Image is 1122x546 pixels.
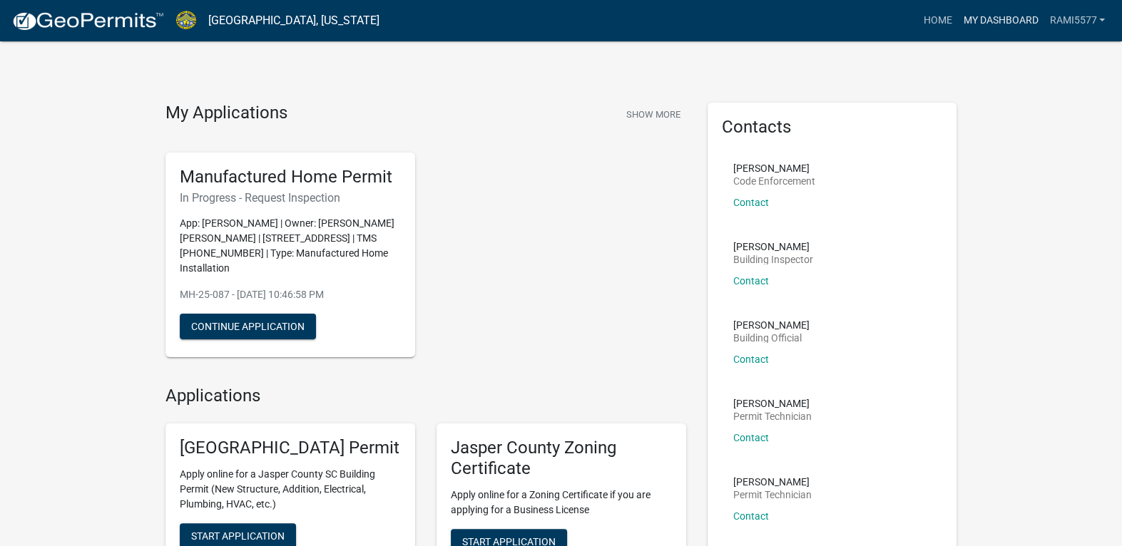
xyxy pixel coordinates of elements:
p: [PERSON_NAME] [733,477,812,487]
p: [PERSON_NAME] [733,320,810,330]
p: [PERSON_NAME] [733,398,812,408]
a: Contact [733,510,769,522]
p: Apply online for a Jasper County SC Building Permit (New Structure, Addition, Electrical, Plumbin... [180,467,401,512]
button: Continue Application [180,314,316,339]
p: [PERSON_NAME] [733,242,813,252]
a: Home [917,7,957,34]
img: Jasper County, South Carolina [175,11,197,30]
p: Permit Technician [733,490,812,500]
h5: Manufactured Home Permit [180,167,401,187]
span: Start Application [191,530,285,542]
a: [GEOGRAPHIC_DATA], [US_STATE] [208,9,379,33]
h5: Contacts [722,117,943,138]
p: MH-25-087 - [DATE] 10:46:58 PM [180,287,401,302]
p: Apply online for a Zoning Certificate if you are applying for a Business License [451,488,672,517]
a: Contact [733,197,769,208]
button: Show More [621,103,686,126]
p: Permit Technician [733,411,812,421]
p: Building Official [733,333,810,343]
p: [PERSON_NAME] [733,163,815,173]
h6: In Progress - Request Inspection [180,191,401,205]
h4: Applications [165,386,686,406]
p: Code Enforcement [733,176,815,186]
a: Contact [733,354,769,365]
p: Building Inspector [733,254,813,264]
h5: [GEOGRAPHIC_DATA] Permit [180,438,401,458]
h4: My Applications [165,103,287,124]
p: App: [PERSON_NAME] | Owner: [PERSON_NAME] [PERSON_NAME] | [STREET_ADDRESS] | TMS [PHONE_NUMBER] |... [180,216,401,276]
a: Contact [733,275,769,287]
a: Contact [733,432,769,443]
a: Rami5577 [1044,7,1111,34]
h5: Jasper County Zoning Certificate [451,438,672,479]
a: My Dashboard [957,7,1044,34]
